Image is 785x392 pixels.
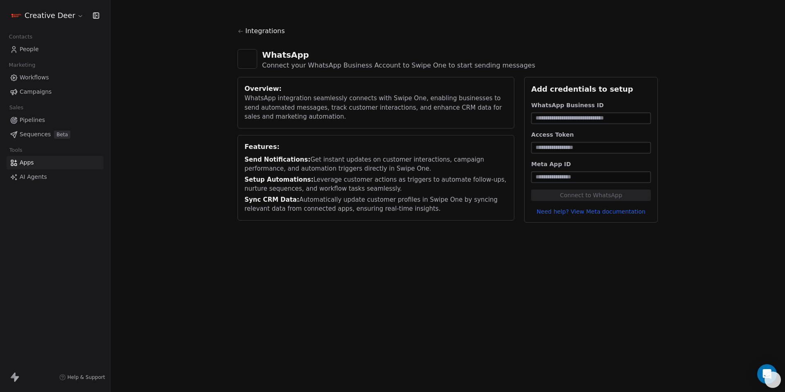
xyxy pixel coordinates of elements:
span: Tools [6,144,26,156]
div: Access Token [531,131,651,139]
a: Apps [7,156,103,169]
a: Integrations [238,26,658,43]
span: AI Agents [20,173,47,181]
span: Contacts [5,31,36,43]
div: WhatsApp integration seamlessly connects with Swipe One, enabling businesses to send automated me... [244,94,507,122]
a: People [7,43,103,56]
span: Campaigns [20,88,52,96]
a: Need help? View Meta documentation [531,207,651,216]
a: Campaigns [7,85,103,99]
span: Creative Deer [25,10,75,21]
span: Apps [20,158,34,167]
span: Workflows [20,73,49,82]
img: whatsapp.svg [242,53,253,65]
div: Open Intercom Messenger [757,364,777,384]
div: Overview: [244,84,507,94]
div: Connect your WhatsApp Business Account to Swipe One to start sending messages [262,61,535,70]
span: Sales [6,101,27,114]
div: Leverage customer actions as triggers to automate follow-ups, nurture sequences, and workflow tas... [244,175,507,194]
span: Pipelines [20,116,45,124]
a: Pipelines [7,113,103,127]
a: Workflows [7,71,103,84]
span: Send Notifications: [244,156,310,163]
span: Sync CRM Data: [244,196,299,203]
div: Meta App ID [531,160,651,168]
span: Beta [54,131,70,139]
a: SequencesBeta [7,128,103,141]
a: Help & Support [59,374,105,381]
span: Sequences [20,130,51,139]
button: Creative Deer [10,9,85,23]
img: Logo%20CD1.pdf%20(1).png [11,11,21,20]
div: Add credentials to setup [531,84,651,95]
a: AI Agents [7,170,103,184]
div: WhatsApp [262,49,535,61]
div: Automatically update customer profiles in Swipe One by syncing relevant data from connected apps,... [244,195,507,214]
span: People [20,45,39,54]
span: Marketing [5,59,39,71]
span: Setup Automations: [244,176,314,183]
div: Features: [244,142,507,152]
span: Integrations [245,26,285,36]
div: WhatsApp Business ID [531,101,651,109]
button: Connect to WhatsApp [531,189,651,201]
span: Help & Support [67,374,105,381]
div: Get instant updates on customer interactions, campaign performance, and automation triggers direc... [244,155,507,173]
